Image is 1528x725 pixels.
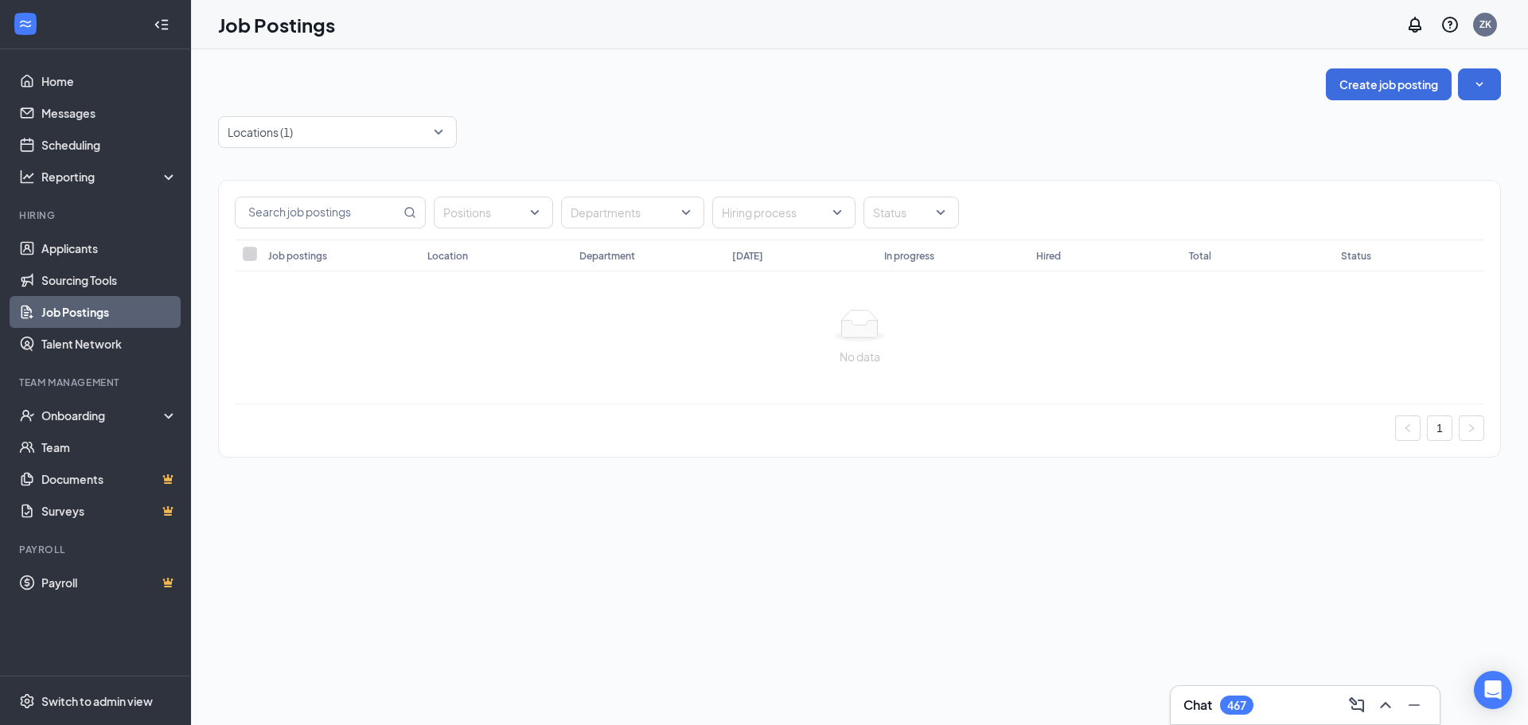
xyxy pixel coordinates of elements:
svg: MagnifyingGlass [403,206,416,219]
th: Status [1333,240,1452,271]
a: Job Postings [41,296,177,328]
svg: Settings [19,693,35,709]
li: Previous Page [1395,415,1421,441]
h1: Job Postings [218,11,335,38]
th: In progress [876,240,1028,271]
li: Next Page [1459,415,1484,441]
button: left [1395,415,1421,441]
div: Open Intercom Messenger [1474,671,1512,709]
th: Total [1181,240,1333,271]
svg: Notifications [1405,15,1425,34]
a: Home [41,65,177,97]
button: right [1459,415,1484,441]
button: ChevronUp [1373,692,1398,718]
div: Switch to admin view [41,693,153,709]
div: ZK [1479,18,1491,31]
a: Applicants [41,232,177,264]
span: left [1403,423,1413,433]
th: [DATE] [724,240,876,271]
div: Onboarding [41,407,164,423]
a: Talent Network [41,328,177,360]
svg: Collapse [154,17,170,33]
svg: Minimize [1405,696,1424,715]
div: Department [579,249,635,263]
svg: Analysis [19,169,35,185]
li: 1 [1427,415,1452,441]
svg: ComposeMessage [1347,696,1366,715]
div: 467 [1227,699,1246,712]
button: ComposeMessage [1344,692,1370,718]
div: No data [248,348,1471,365]
a: Scheduling [41,129,177,161]
div: Hiring [19,209,174,222]
th: Hired [1028,240,1180,271]
svg: WorkstreamLogo [18,16,33,32]
div: Reporting [41,169,178,185]
svg: QuestionInfo [1440,15,1460,34]
a: Team [41,431,177,463]
div: Team Management [19,376,174,389]
svg: SmallChevronDown [1471,76,1487,92]
a: 1 [1428,416,1452,440]
button: SmallChevronDown [1458,68,1501,100]
a: SurveysCrown [41,495,177,527]
svg: UserCheck [19,407,35,423]
a: Sourcing Tools [41,264,177,296]
button: Minimize [1401,692,1427,718]
a: Messages [41,97,177,129]
div: Location [427,249,468,263]
h3: Chat [1183,696,1212,714]
a: DocumentsCrown [41,463,177,495]
button: Create job posting [1326,68,1452,100]
div: Job postings [268,249,327,263]
input: Search job postings [236,197,400,228]
a: PayrollCrown [41,567,177,598]
div: Payroll [19,543,174,556]
svg: ChevronUp [1376,696,1395,715]
span: right [1467,423,1476,433]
